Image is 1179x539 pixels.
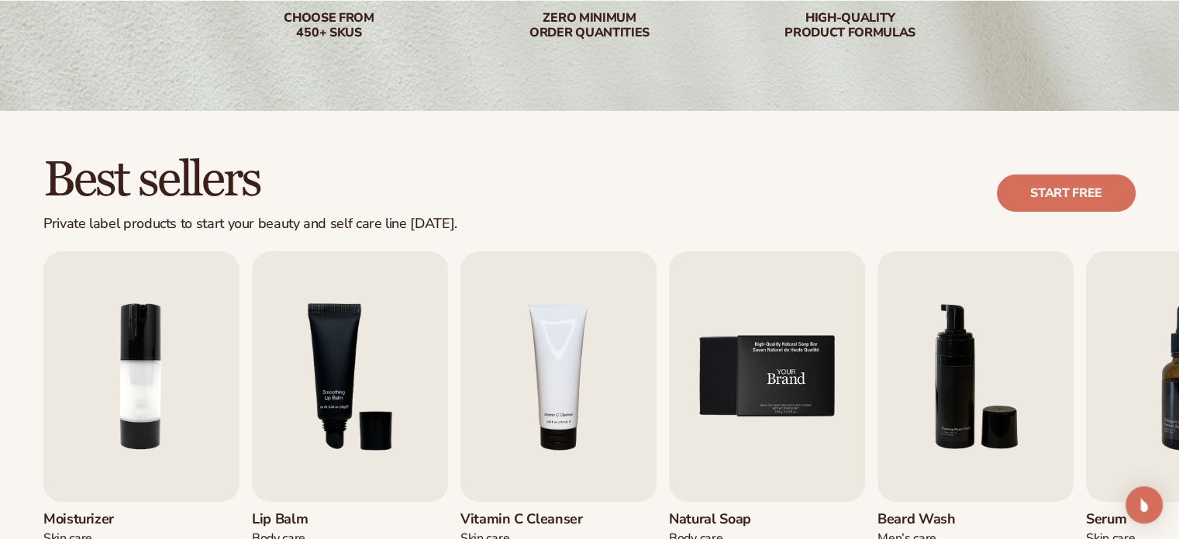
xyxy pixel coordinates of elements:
h3: Lip Balm [252,511,347,528]
h3: Natural Soap [669,511,764,528]
div: Private label products to start your beauty and self care line [DATE]. [43,216,457,233]
h3: Moisturizer [43,511,139,528]
h3: Vitamin C Cleanser [460,511,583,528]
img: Shopify Image 6 [669,251,865,502]
div: Choose from 450+ Skus [230,11,429,40]
h2: Best sellers [43,154,457,206]
div: Open Intercom Messenger [1126,486,1163,523]
a: Start free [997,174,1136,212]
h3: Beard Wash [877,511,973,528]
div: High-quality product formulas [751,11,950,40]
div: Zero minimum order quantities [491,11,689,40]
